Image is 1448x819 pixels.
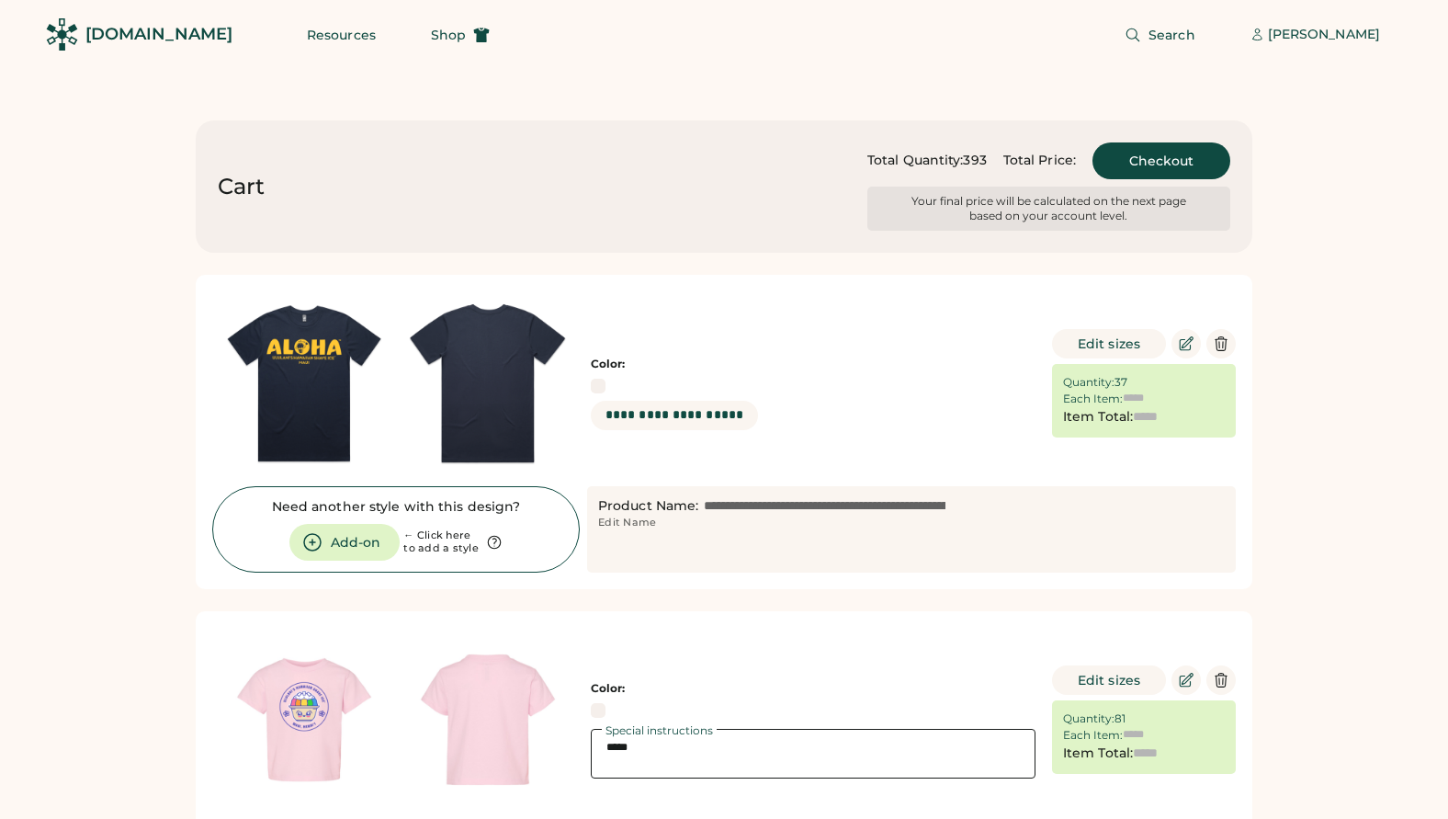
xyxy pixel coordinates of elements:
img: generate-image [212,291,396,475]
button: Edit sizes [1052,665,1166,695]
div: Each Item: [1063,392,1123,406]
strong: Color: [591,681,625,695]
div: Item Total: [1063,745,1133,763]
div: Total Price: [1003,152,1076,170]
button: Edit Product [1171,665,1201,695]
div: 81 [1114,711,1126,726]
button: Edit Product [1171,329,1201,358]
img: Rendered Logo - Screens [46,18,78,51]
img: generate-image [396,291,580,475]
div: [PERSON_NAME] [1268,26,1380,44]
div: Special instructions [602,725,717,736]
div: Need another style with this design? [272,498,521,517]
button: Search [1103,17,1217,53]
div: Quantity: [1063,375,1114,390]
div: 37 [1114,375,1127,390]
img: generate-image [396,628,580,812]
div: ← Click here to add a style [403,529,479,555]
button: Delete [1206,329,1236,358]
div: Quantity: [1063,711,1114,726]
button: Resources [285,17,398,53]
div: [DOMAIN_NAME] [85,23,232,46]
button: Shop [409,17,512,53]
div: Edit Name [598,516,656,530]
div: Cart [218,172,265,201]
button: Checkout [1092,142,1230,179]
img: generate-image [212,628,396,812]
div: Total Quantity: [867,152,964,170]
div: Item Total: [1063,408,1133,427]
div: Product Name: [598,497,698,516]
span: Search [1148,28,1195,41]
strong: Color: [591,357,625,370]
button: Edit sizes [1052,329,1166,358]
button: Delete [1206,665,1236,695]
div: Your final price will be calculated on the next page based on your account level. [906,194,1191,223]
div: 393 [963,152,986,170]
button: Add-on [289,524,400,561]
div: Each Item: [1063,728,1123,743]
span: Shop [431,28,466,41]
